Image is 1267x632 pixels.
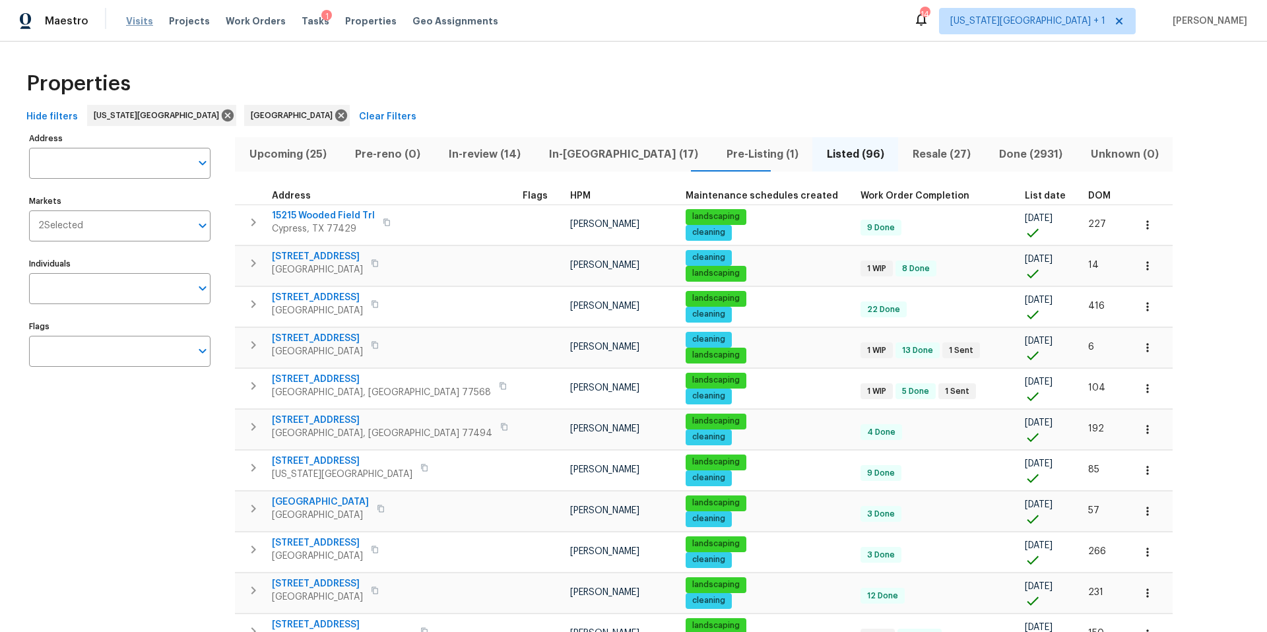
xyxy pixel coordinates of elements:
span: [PERSON_NAME] [570,220,639,229]
span: Work Orders [226,15,286,28]
span: 22 Done [862,304,905,315]
button: Hide filters [21,105,83,129]
span: 6 [1088,342,1094,352]
span: [STREET_ADDRESS] [272,455,412,468]
span: Unknown (0) [1084,145,1165,164]
span: [US_STATE][GEOGRAPHIC_DATA] [94,109,224,122]
span: HPM [570,191,591,201]
span: cleaning [687,513,731,524]
span: [STREET_ADDRESS] [272,536,363,550]
span: 9 Done [862,222,900,234]
span: landscaping [687,416,745,427]
span: [STREET_ADDRESS] [272,291,363,304]
span: [DATE] [1025,336,1053,346]
span: 14 [1088,261,1099,270]
span: 192 [1088,424,1104,433]
span: [PERSON_NAME] [570,261,639,270]
span: [STREET_ADDRESS] [272,332,363,345]
span: landscaping [687,497,745,509]
span: Flags [523,191,548,201]
span: 227 [1088,220,1106,229]
span: 3 Done [862,550,900,561]
span: landscaping [687,268,745,279]
label: Individuals [29,260,211,268]
span: [GEOGRAPHIC_DATA] [272,263,363,276]
span: landscaping [687,293,745,304]
span: Properties [345,15,397,28]
span: [DATE] [1025,459,1053,468]
span: 1 WIP [862,263,892,274]
span: [GEOGRAPHIC_DATA] [272,345,363,358]
span: Listed (96) [820,145,890,164]
button: Open [193,216,212,235]
div: 14 [920,8,929,21]
span: [GEOGRAPHIC_DATA] [251,109,338,122]
span: Upcoming (25) [243,145,333,164]
span: Hide filters [26,109,78,125]
span: [STREET_ADDRESS] [272,414,492,427]
span: Cypress, TX 77429 [272,222,375,236]
span: Done (2931) [992,145,1068,164]
span: [DATE] [1025,582,1053,591]
span: Maintenance schedules created [686,191,838,201]
span: [STREET_ADDRESS] [272,373,491,386]
span: 3 Done [862,509,900,520]
span: [GEOGRAPHIC_DATA] [272,590,363,604]
span: 416 [1088,301,1105,311]
span: Visits [126,15,153,28]
span: 15215 Wooded Field Trl [272,209,375,222]
span: 85 [1088,465,1099,474]
span: DOM [1088,191,1111,201]
span: 57 [1088,506,1099,515]
button: Open [193,279,212,298]
span: cleaning [687,431,731,443]
div: [GEOGRAPHIC_DATA] [244,105,350,126]
span: 1 Sent [940,386,975,397]
span: landscaping [687,375,745,386]
span: [PERSON_NAME] [570,383,639,393]
span: Pre-reno (0) [348,145,426,164]
span: [GEOGRAPHIC_DATA] [272,495,369,509]
span: List date [1025,191,1066,201]
span: landscaping [687,211,745,222]
span: [GEOGRAPHIC_DATA] [272,550,363,563]
span: Geo Assignments [412,15,498,28]
span: [PERSON_NAME] [570,506,639,515]
span: In-review (14) [442,145,527,164]
span: 9 Done [862,468,900,479]
span: 1 WIP [862,345,892,356]
span: cleaning [687,554,731,565]
div: 1 [321,10,332,23]
span: 2 Selected [38,220,83,232]
span: landscaping [687,620,745,631]
span: 8 Done [897,263,935,274]
button: Clear Filters [354,105,422,129]
span: [DATE] [1025,541,1053,550]
span: [US_STATE][GEOGRAPHIC_DATA] + 1 [950,15,1105,28]
span: [PERSON_NAME] [570,301,639,311]
span: [DATE] [1025,377,1053,387]
label: Flags [29,323,211,331]
span: cleaning [687,472,731,484]
span: cleaning [687,227,731,238]
span: [DATE] [1025,296,1053,305]
span: [PERSON_NAME] [570,588,639,597]
span: [GEOGRAPHIC_DATA], [GEOGRAPHIC_DATA] 77568 [272,386,491,399]
span: [DATE] [1025,214,1053,223]
label: Address [29,135,211,142]
span: [DATE] [1025,418,1053,427]
span: cleaning [687,334,731,345]
span: [DATE] [1025,500,1053,509]
span: Pre-Listing (1) [720,145,804,164]
span: 266 [1088,547,1106,556]
span: 104 [1088,383,1105,393]
span: cleaning [687,252,731,263]
span: landscaping [687,350,745,361]
span: Maestro [45,15,88,28]
span: [US_STATE][GEOGRAPHIC_DATA] [272,468,412,481]
span: 1 WIP [862,386,892,397]
span: Clear Filters [359,109,416,125]
span: Properties [26,77,131,90]
span: cleaning [687,595,731,606]
div: [US_STATE][GEOGRAPHIC_DATA] [87,105,236,126]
